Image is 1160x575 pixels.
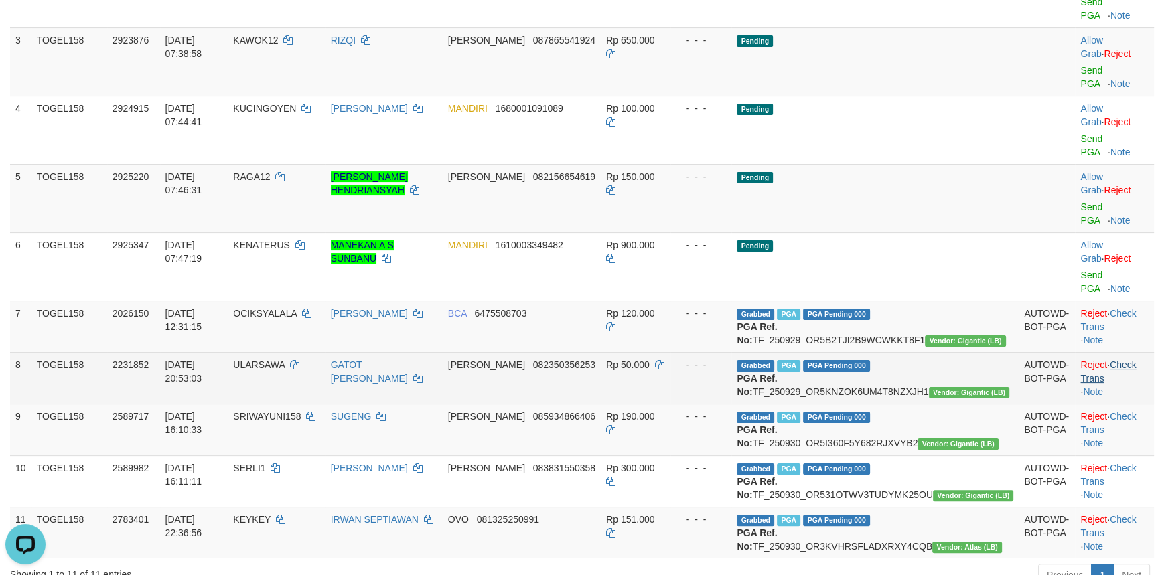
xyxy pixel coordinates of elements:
[496,240,563,250] span: Copy 1610003349482 to clipboard
[233,240,290,250] span: KENATERUS
[1110,78,1131,89] a: Note
[1080,359,1107,370] a: Reject
[113,463,149,473] span: 2589982
[5,5,46,46] button: Open LiveChat chat widget
[31,352,107,404] td: TOGEL158
[1104,48,1131,59] a: Reject
[1019,404,1075,455] td: AUTOWD-BOT-PGA
[1080,35,1104,59] span: ·
[737,240,773,252] span: Pending
[606,514,654,525] span: Rp 151.000
[31,404,107,455] td: TOGEL158
[113,359,149,370] span: 2231852
[448,35,525,46] span: [PERSON_NAME]
[606,308,654,319] span: Rp 120.000
[165,103,202,127] span: [DATE] 07:44:41
[803,309,870,320] span: PGA Pending
[1075,352,1154,404] td: · ·
[1075,507,1154,558] td: · ·
[1019,301,1075,352] td: AUTOWD-BOT-PGA
[1080,35,1102,59] a: Allow Grab
[165,359,202,384] span: [DATE] 20:53:03
[731,455,1019,507] td: TF_250930_OR531OTWV3TUDYMK25OU
[533,359,595,370] span: Copy 082350356253 to clipboard
[331,411,372,422] a: SUGENG
[1104,253,1131,264] a: Reject
[10,507,31,558] td: 11
[448,240,488,250] span: MANDIRI
[803,412,870,423] span: PGA Pending
[1083,438,1103,448] a: Note
[929,387,1010,398] span: Vendor URL: https://dashboard.q2checkout.com/secure
[113,411,149,422] span: 2589717
[1083,489,1103,500] a: Note
[1080,411,1107,422] a: Reject
[676,513,727,526] div: - - -
[1075,404,1154,455] td: · ·
[933,490,1014,501] span: Vendor URL: https://dashboard.q2checkout.com/secure
[731,352,1019,404] td: TF_250929_OR5KNZOK6UM4T8NZXJH1
[1075,27,1154,96] td: ·
[737,35,773,47] span: Pending
[31,96,107,164] td: TOGEL158
[777,360,800,372] span: Marked by azecs1
[331,103,408,114] a: [PERSON_NAME]
[1080,171,1104,195] span: ·
[606,103,654,114] span: Rp 100.000
[1083,335,1103,345] a: Note
[1080,270,1102,294] a: Send PGA
[1080,514,1136,538] a: Check Trans
[1075,96,1154,164] td: ·
[1019,507,1075,558] td: AUTOWD-BOT-PGA
[803,360,870,372] span: PGA Pending
[448,411,525,422] span: [PERSON_NAME]
[233,411,301,422] span: SRIWAYUNI158
[331,35,356,46] a: RIZQI
[474,308,526,319] span: Copy 6475508703 to clipboard
[477,514,539,525] span: Copy 081325250991 to clipboard
[1075,232,1154,301] td: ·
[918,438,999,450] span: Vendor URL: https://dashboard.q2checkout.com/secure
[233,514,271,525] span: KEYKEY
[777,412,800,423] span: Marked by azecs1
[113,35,149,46] span: 2923876
[1080,133,1102,157] a: Send PGA
[448,359,525,370] span: [PERSON_NAME]
[113,514,149,525] span: 2783401
[165,411,202,435] span: [DATE] 16:10:33
[777,515,800,526] span: Marked by azecs1
[1019,455,1075,507] td: AUTOWD-BOT-PGA
[331,240,394,264] a: MANEKAN A S SUNBANU
[113,308,149,319] span: 2026150
[1080,308,1136,332] a: Check Trans
[31,301,107,352] td: TOGEL158
[925,335,1006,347] span: Vendor URL: https://dashboard.q2checkout.com/secure
[1080,359,1136,384] a: Check Trans
[1080,65,1102,89] a: Send PGA
[1080,201,1102,226] a: Send PGA
[331,171,408,195] a: [PERSON_NAME] HENDRIANSYAH
[331,359,408,384] a: GATOT [PERSON_NAME]
[1075,455,1154,507] td: · ·
[533,35,595,46] span: Copy 087865541924 to clipboard
[737,412,774,423] span: Grabbed
[1110,215,1131,226] a: Note
[113,240,149,250] span: 2925347
[737,463,774,475] span: Grabbed
[737,476,777,500] b: PGA Ref. No:
[113,171,149,182] span: 2925220
[1110,147,1131,157] a: Note
[10,301,31,352] td: 7
[233,103,296,114] span: KUCINGOYEN
[448,103,488,114] span: MANDIRI
[1075,164,1154,232] td: ·
[606,171,654,182] span: Rp 150.000
[233,308,297,319] span: OCIKSYALALA
[165,308,202,332] span: [DATE] 12:31:15
[233,359,285,370] span: ULARSAWA
[165,240,202,264] span: [DATE] 07:47:19
[737,321,777,345] b: PGA Ref. No:
[331,463,408,473] a: [PERSON_NAME]
[165,35,202,59] span: [DATE] 07:38:58
[165,171,202,195] span: [DATE] 07:46:31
